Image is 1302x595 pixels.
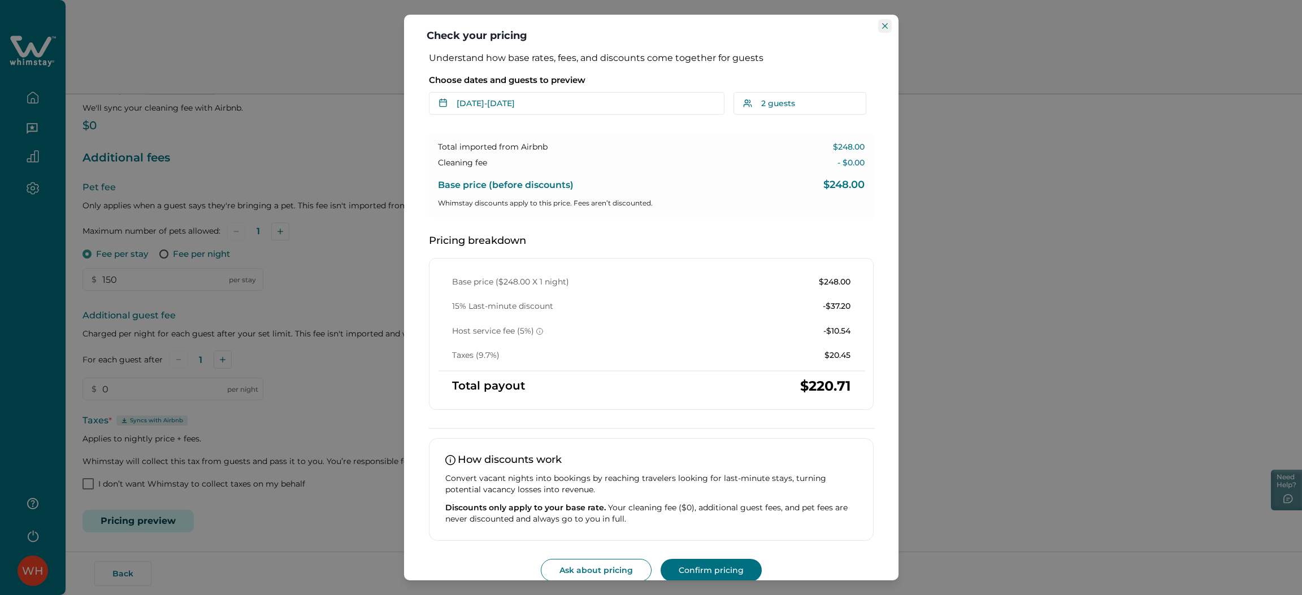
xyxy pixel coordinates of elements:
[878,19,892,33] button: Close
[734,92,874,115] button: 2 guests
[800,380,850,392] p: $220.71
[445,454,857,466] p: How discounts work
[824,350,850,361] p: $20.45
[823,180,865,191] p: $248.00
[452,301,553,312] p: 15% Last-minute discount
[833,142,865,153] p: $248.00
[438,142,548,153] p: Total imported from Airbnb
[452,326,543,337] p: Host service fee (5%)
[823,326,850,337] p: -$10.54
[452,350,500,361] p: Taxes (9.7%)
[438,158,487,169] p: Cleaning fee
[445,502,606,513] span: Discounts only apply to your base rate.
[819,277,850,288] p: $248.00
[445,473,857,495] p: Convert vacant nights into bookings by reaching travelers looking for last-minute stays, turning ...
[438,198,865,209] p: Whimstay discounts apply to this price. Fees aren’t discounted.
[438,180,574,191] p: Base price (before discounts)
[452,380,525,392] p: Total payout
[404,15,899,53] header: Check your pricing
[452,277,569,288] p: Base price ($248.00 X 1 night)
[429,235,874,247] p: Pricing breakdown
[837,158,865,169] p: - $0.00
[445,502,857,524] p: Your cleaning fee ($0), additional guest fees, and pet fees are never discounted and always go to...
[734,92,866,115] button: 2 guests
[823,301,850,312] p: -$37.20
[429,53,874,64] p: Understand how base rates, fees, and discounts come together for guests
[661,559,762,581] button: Confirm pricing
[541,559,652,581] button: Ask about pricing
[429,92,724,115] button: [DATE]-[DATE]
[429,75,874,86] p: Choose dates and guests to preview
